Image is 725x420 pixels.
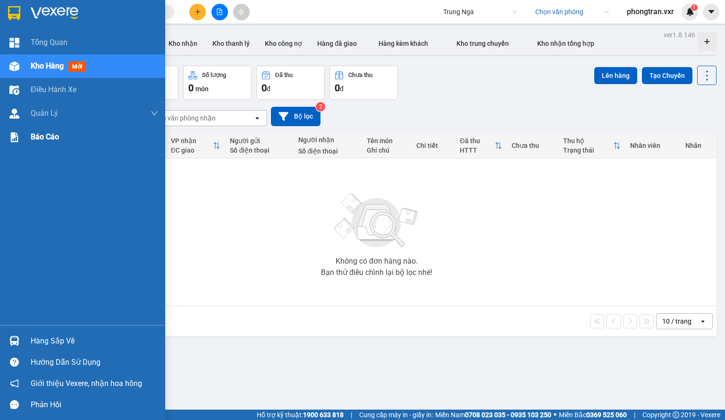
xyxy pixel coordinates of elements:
[586,411,627,419] strong: 0369 525 060
[171,137,213,145] div: VP nhận
[31,398,158,412] div: Phản hồi
[455,133,506,158] th: Toggle SortBy
[31,377,142,389] span: Giới thiệu Vexere, nhận hoa hồng
[642,67,692,84] button: Tạo Chuyến
[216,9,223,15] span: file-add
[465,411,551,419] strong: 0708 023 035 - 0935 103 250
[31,334,158,348] div: Hàng sắp về
[9,132,19,142] img: solution-icon
[233,4,250,20] button: aim
[673,411,679,418] span: copyright
[558,133,626,158] th: Toggle SortBy
[183,66,252,100] button: Số lượng0món
[559,410,627,420] span: Miền Bắc
[416,142,450,149] div: Chi tiết
[151,113,216,123] div: Chọn văn phòng nhận
[256,66,325,100] button: Đã thu0đ
[310,32,364,55] button: Hàng đã giao
[10,400,19,409] span: message
[31,84,76,95] span: Điều hành xe
[699,317,707,325] svg: open
[230,137,289,145] div: Người gửi
[171,146,213,154] div: ĐC giao
[31,131,59,143] span: Báo cáo
[151,110,158,117] span: down
[31,355,158,369] div: Hướng dẫn sử dụng
[9,109,19,119] img: warehouse-icon
[166,133,226,158] th: Toggle SortBy
[367,137,407,145] div: Tên món
[662,317,691,326] div: 10 / trang
[335,82,340,94] span: 0
[691,4,698,11] sup: 1
[348,72,372,78] div: Chưa thu
[443,5,517,19] span: Trung Nga
[460,137,494,145] div: Đã thu
[321,269,432,276] div: Bạn thử điều chỉnh lại bộ lọc nhé!
[9,85,19,95] img: warehouse-icon
[563,146,614,154] div: Trạng thái
[512,142,554,149] div: Chưa thu
[205,32,257,55] button: Kho thanh lý
[537,40,594,47] span: Kho nhận tổng hợp
[340,85,344,93] span: đ
[630,142,676,149] div: Nhân viên
[303,411,344,419] strong: 1900 633 818
[267,85,270,93] span: đ
[195,85,209,93] span: món
[9,61,19,71] img: warehouse-icon
[664,30,695,40] div: ver 1.8.146
[68,61,86,72] span: mới
[686,8,694,16] img: icon-new-feature
[329,188,424,254] img: svg+xml;base64,PHN2ZyBjbGFzcz0ibGlzdC1wbHVnX19zdmciIHhtbG5zPSJodHRwOi8vd3d3LnczLm9yZy8yMDAwL3N2Zy...
[257,32,310,55] button: Kho công nợ
[619,6,682,17] span: phongtran.vxr
[707,8,716,16] span: caret-down
[230,146,289,154] div: Số điện thoại
[367,146,407,154] div: Ghi chú
[161,32,205,55] button: Kho nhận
[692,4,696,11] span: 1
[10,358,19,367] span: question-circle
[10,379,19,388] span: notification
[316,102,325,111] sup: 2
[685,142,712,149] div: Nhãn
[298,136,357,144] div: Người nhận
[460,146,494,154] div: HTTT
[336,257,418,265] div: Không có đơn hàng nào.
[351,410,352,420] span: |
[31,36,67,48] span: Tổng Quan
[594,67,637,84] button: Lên hàng
[31,107,58,119] span: Quản Lý
[8,6,20,20] img: logo-vxr
[189,4,206,20] button: plus
[275,72,293,78] div: Đã thu
[634,410,635,420] span: |
[435,410,551,420] span: Miền Nam
[257,410,344,420] span: Hỗ trợ kỹ thuật:
[9,38,19,48] img: dashboard-icon
[261,82,267,94] span: 0
[703,4,719,20] button: caret-down
[359,410,433,420] span: Cung cấp máy in - giấy in:
[253,114,261,122] svg: open
[456,40,509,47] span: Kho trung chuyển
[563,137,614,145] div: Thu hộ
[329,66,398,100] button: Chưa thu0đ
[202,72,226,78] div: Số lượng
[271,107,320,126] button: Bộ lọc
[554,413,556,417] span: ⚪️
[238,9,244,15] span: aim
[31,61,64,70] span: Kho hàng
[9,336,19,346] img: warehouse-icon
[188,82,194,94] span: 0
[194,9,201,15] span: plus
[211,4,228,20] button: file-add
[698,32,717,51] div: Tạo kho hàng mới
[379,40,428,47] span: Hàng kèm khách
[298,147,357,155] div: Số điện thoại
